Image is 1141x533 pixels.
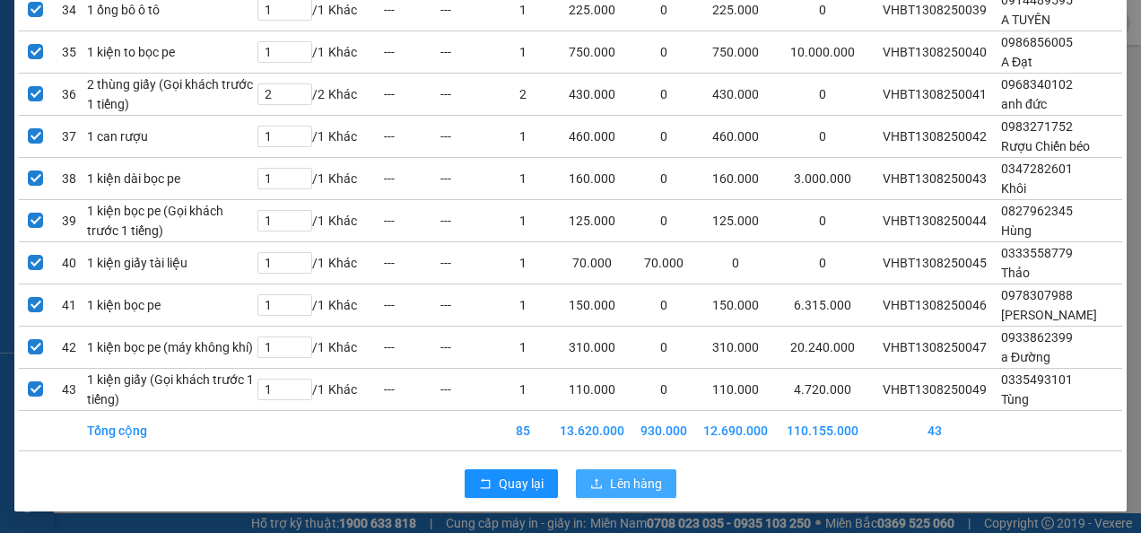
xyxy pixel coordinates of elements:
[777,199,868,241] td: 0
[1001,392,1029,406] span: Tùng
[52,199,85,241] td: 39
[694,115,777,157] td: 460.000
[257,157,327,199] td: / 1
[52,157,85,199] td: 38
[383,31,439,73] td: ---
[440,115,495,157] td: ---
[499,474,544,494] span: Quay lại
[551,284,633,326] td: 150.000
[777,410,868,450] td: 110.155.000
[327,73,383,115] td: Khác
[551,326,633,368] td: 310.000
[777,31,868,73] td: 10.000.000
[440,326,495,368] td: ---
[257,115,327,157] td: / 1
[327,31,383,73] td: Khác
[610,474,662,494] span: Lên hàng
[1001,181,1026,196] span: Khôi
[777,326,868,368] td: 20.240.000
[86,73,257,115] td: 2 thùng giấy (Gọi khách trước 1 tiếng)
[86,326,257,368] td: 1 kiện bọc pe (máy không khí)
[633,73,693,115] td: 0
[868,284,1000,326] td: VHBT1308250046
[1001,288,1073,302] span: 0978307988
[694,31,777,73] td: 750.000
[694,157,777,199] td: 160.000
[633,368,693,410] td: 0
[383,326,439,368] td: ---
[327,115,383,157] td: Khác
[777,73,868,115] td: 0
[257,368,327,410] td: / 1
[694,410,777,450] td: 12.690.000
[551,241,633,284] td: 70.000
[694,241,777,284] td: 0
[257,73,327,115] td: / 2
[633,410,693,450] td: 930.000
[495,199,551,241] td: 1
[777,368,868,410] td: 4.720.000
[86,241,257,284] td: 1 kiện giấy tài liệu
[86,157,257,199] td: 1 kiện dài bọc pe
[1001,223,1032,238] span: Hùng
[52,284,85,326] td: 41
[465,469,558,498] button: rollbackQuay lại
[1001,162,1073,176] span: 0347282601
[1001,204,1073,218] span: 0827962345
[257,326,327,368] td: / 1
[495,284,551,326] td: 1
[257,31,327,73] td: / 1
[633,157,693,199] td: 0
[633,241,693,284] td: 70.000
[551,157,633,199] td: 160.000
[1001,55,1032,69] span: A Đạt
[440,368,495,410] td: ---
[1001,266,1030,280] span: Thảo
[1001,35,1073,49] span: 0986856005
[868,368,1000,410] td: VHBT1308250049
[52,368,85,410] td: 43
[383,368,439,410] td: ---
[440,241,495,284] td: ---
[1001,97,1047,111] span: anh đức
[86,410,257,450] td: Tổng cộng
[868,326,1000,368] td: VHBT1308250047
[495,157,551,199] td: 1
[694,199,777,241] td: 125.000
[633,284,693,326] td: 0
[551,199,633,241] td: 125.000
[777,115,868,157] td: 0
[694,326,777,368] td: 310.000
[777,157,868,199] td: 3.000.000
[495,326,551,368] td: 1
[257,241,327,284] td: / 1
[440,284,495,326] td: ---
[868,410,1000,450] td: 43
[52,241,85,284] td: 40
[590,477,603,492] span: upload
[868,31,1000,73] td: VHBT1308250040
[576,469,676,498] button: uploadLên hàng
[327,284,383,326] td: Khác
[86,115,257,157] td: 1 can rượu
[1001,350,1050,364] span: a Đường
[52,326,85,368] td: 42
[440,73,495,115] td: ---
[1001,13,1050,27] span: A TUYÊN
[868,157,1000,199] td: VHBT1308250043
[495,31,551,73] td: 1
[694,73,777,115] td: 430.000
[327,241,383,284] td: Khác
[495,368,551,410] td: 1
[1001,139,1090,153] span: Rượu Chiến béo
[495,241,551,284] td: 1
[52,115,85,157] td: 37
[633,31,693,73] td: 0
[868,73,1000,115] td: VHBT1308250041
[86,368,257,410] td: 1 kiện giấy (Gọi khách trước 1 tiếng)
[440,199,495,241] td: ---
[383,73,439,115] td: ---
[479,477,492,492] span: rollback
[1001,246,1073,260] span: 0333558779
[777,284,868,326] td: 6.315.000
